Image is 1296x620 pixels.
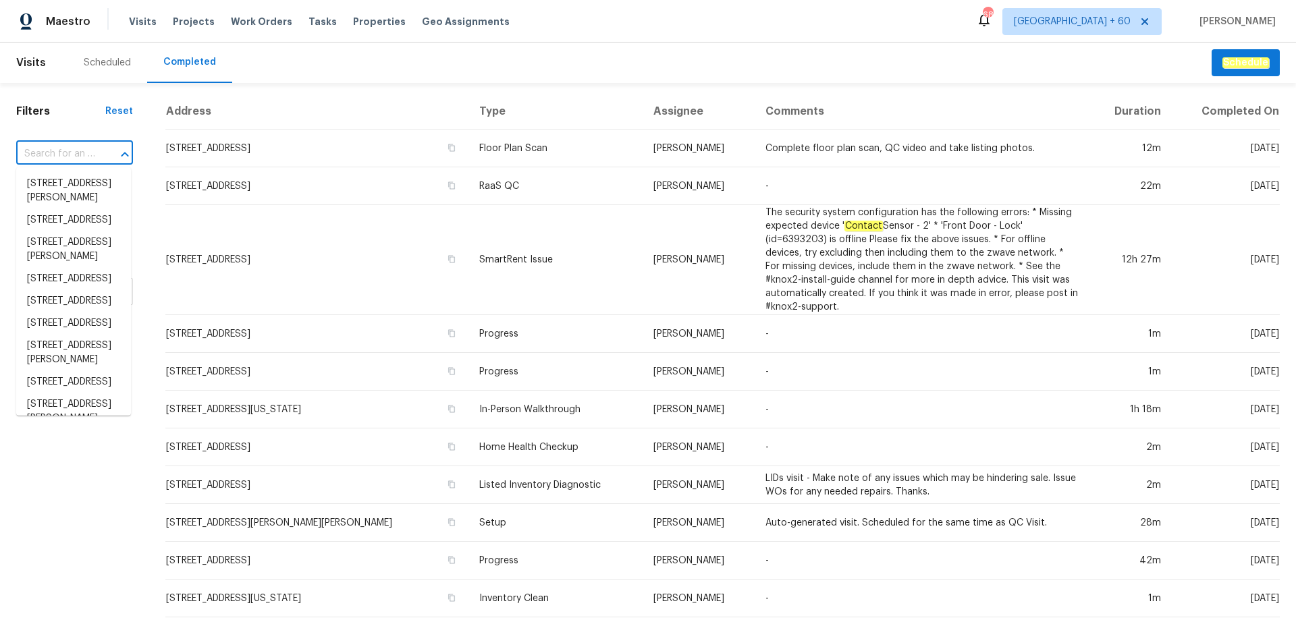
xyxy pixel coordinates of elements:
[446,441,458,453] button: Copy Address
[1212,49,1280,77] button: Schedule
[755,466,1089,504] td: LIDs visit - Make note of any issues which may be hindering sale. Issue WOs for any needed repair...
[1089,428,1172,466] td: 2m
[643,315,755,353] td: [PERSON_NAME]
[16,335,131,371] li: [STREET_ADDRESS][PERSON_NAME]
[16,144,95,165] input: Search for an address...
[468,504,642,542] td: Setup
[468,353,642,391] td: Progress
[755,580,1089,617] td: -
[1172,315,1280,353] td: [DATE]
[983,8,992,22] div: 682
[1172,391,1280,428] td: [DATE]
[643,167,755,205] td: [PERSON_NAME]
[643,94,755,130] th: Assignee
[1172,580,1280,617] td: [DATE]
[165,391,468,428] td: [STREET_ADDRESS][US_STATE]
[1089,542,1172,580] td: 42m
[643,353,755,391] td: [PERSON_NAME]
[1172,205,1280,315] td: [DATE]
[643,542,755,580] td: [PERSON_NAME]
[165,315,468,353] td: [STREET_ADDRESS]
[16,371,131,393] li: [STREET_ADDRESS]
[468,167,642,205] td: RaaS QC
[446,478,458,490] button: Copy Address
[231,15,292,28] span: Work Orders
[1089,466,1172,504] td: 2m
[643,466,755,504] td: [PERSON_NAME]
[1089,504,1172,542] td: 28m
[755,315,1089,353] td: -
[446,592,458,604] button: Copy Address
[1194,15,1276,28] span: [PERSON_NAME]
[755,542,1089,580] td: -
[1089,94,1172,130] th: Duration
[422,15,510,28] span: Geo Assignments
[165,466,468,504] td: [STREET_ADDRESS]
[1172,94,1280,130] th: Completed On
[163,55,216,69] div: Completed
[446,253,458,265] button: Copy Address
[46,15,90,28] span: Maestro
[755,130,1089,167] td: Complete floor plan scan, QC video and take listing photos.
[446,327,458,339] button: Copy Address
[643,428,755,466] td: [PERSON_NAME]
[165,542,468,580] td: [STREET_ADDRESS]
[755,504,1089,542] td: Auto-generated visit. Scheduled for the same time as QC Visit.
[115,145,134,164] button: Close
[446,403,458,415] button: Copy Address
[84,56,131,69] div: Scheduled
[446,365,458,377] button: Copy Address
[1172,167,1280,205] td: [DATE]
[16,173,131,209] li: [STREET_ADDRESS][PERSON_NAME]
[1089,205,1172,315] td: 12h 27m
[1172,542,1280,580] td: [DATE]
[468,94,642,130] th: Type
[643,580,755,617] td: [PERSON_NAME]
[1172,130,1280,167] td: [DATE]
[165,504,468,542] td: [STREET_ADDRESS][PERSON_NAME][PERSON_NAME]
[1089,353,1172,391] td: 1m
[165,428,468,466] td: [STREET_ADDRESS]
[1089,130,1172,167] td: 12m
[468,391,642,428] td: In-Person Walkthrough
[105,105,133,118] div: Reset
[165,94,468,130] th: Address
[755,205,1089,315] td: The security system configuration has the following errors: * Missing expected device ' Sensor - ...
[1172,428,1280,466] td: [DATE]
[16,290,131,312] li: [STREET_ADDRESS]
[308,17,337,26] span: Tasks
[1172,466,1280,504] td: [DATE]
[755,167,1089,205] td: -
[165,205,468,315] td: [STREET_ADDRESS]
[353,15,406,28] span: Properties
[468,542,642,580] td: Progress
[643,391,755,428] td: [PERSON_NAME]
[173,15,215,28] span: Projects
[16,105,105,118] h1: Filters
[446,142,458,154] button: Copy Address
[468,205,642,315] td: SmartRent Issue
[1222,57,1269,68] em: Schedule
[165,167,468,205] td: [STREET_ADDRESS]
[446,554,458,566] button: Copy Address
[643,205,755,315] td: [PERSON_NAME]
[165,130,468,167] td: [STREET_ADDRESS]
[446,179,458,192] button: Copy Address
[165,353,468,391] td: [STREET_ADDRESS]
[1089,391,1172,428] td: 1h 18m
[16,393,131,430] li: [STREET_ADDRESS][PERSON_NAME]
[16,48,46,78] span: Visits
[16,231,131,268] li: [STREET_ADDRESS][PERSON_NAME]
[468,466,642,504] td: Listed Inventory Diagnostic
[165,580,468,617] td: [STREET_ADDRESS][US_STATE]
[16,209,131,231] li: [STREET_ADDRESS]
[643,504,755,542] td: [PERSON_NAME]
[844,221,883,231] em: Contact
[468,580,642,617] td: Inventory Clean
[16,268,131,290] li: [STREET_ADDRESS]
[755,353,1089,391] td: -
[755,391,1089,428] td: -
[1172,504,1280,542] td: [DATE]
[468,130,642,167] td: Floor Plan Scan
[1014,15,1131,28] span: [GEOGRAPHIC_DATA] + 60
